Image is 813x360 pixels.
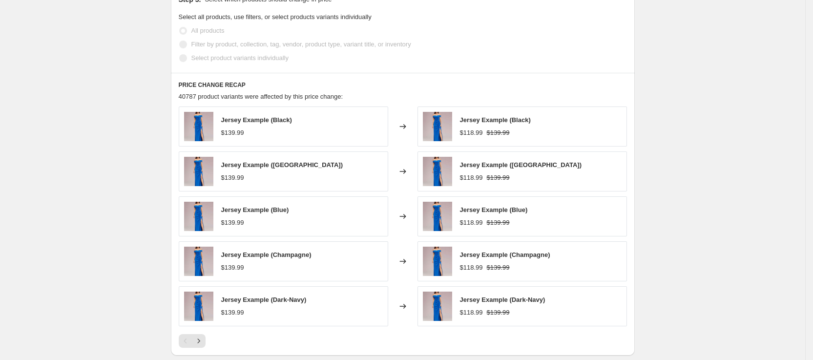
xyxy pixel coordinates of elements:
[191,27,225,34] span: All products
[460,218,483,228] div: $118.99
[221,173,244,183] div: $139.99
[487,218,510,228] strike: $139.99
[423,202,452,231] img: 58a_59526f9b-9480-4d2b-a5db-10523bb038cb_80x.jpg
[423,292,452,321] img: 58a_59526f9b-9480-4d2b-a5db-10523bb038cb_80x.jpg
[423,157,452,186] img: 58a_59526f9b-9480-4d2b-a5db-10523bb038cb_80x.jpg
[460,128,483,138] div: $118.99
[184,112,213,141] img: 58a_59526f9b-9480-4d2b-a5db-10523bb038cb_80x.jpg
[460,308,483,318] div: $118.99
[221,251,312,258] span: Jersey Example (Champagne)
[192,334,206,348] button: Next
[460,116,531,124] span: Jersey Example (Black)
[423,247,452,276] img: 58a_59526f9b-9480-4d2b-a5db-10523bb038cb_80x.jpg
[221,296,307,303] span: Jersey Example (Dark-Navy)
[221,116,292,124] span: Jersey Example (Black)
[179,13,372,21] span: Select all products, use filters, or select products variants individually
[221,218,244,228] div: $139.99
[487,263,510,273] strike: $139.99
[179,81,627,89] h6: PRICE CHANGE RECAP
[191,54,289,62] span: Select product variants individually
[460,251,550,258] span: Jersey Example (Champagne)
[179,93,343,100] span: 40787 product variants were affected by this price change:
[221,263,244,273] div: $139.99
[221,308,244,318] div: $139.99
[487,128,510,138] strike: $139.99
[423,112,452,141] img: 58a_59526f9b-9480-4d2b-a5db-10523bb038cb_80x.jpg
[460,173,483,183] div: $118.99
[460,263,483,273] div: $118.99
[221,161,343,169] span: Jersey Example ([GEOGRAPHIC_DATA])
[460,161,582,169] span: Jersey Example ([GEOGRAPHIC_DATA])
[191,41,411,48] span: Filter by product, collection, tag, vendor, product type, variant title, or inventory
[184,202,213,231] img: 58a_59526f9b-9480-4d2b-a5db-10523bb038cb_80x.jpg
[460,206,528,213] span: Jersey Example (Blue)
[221,128,244,138] div: $139.99
[460,296,545,303] span: Jersey Example (Dark-Navy)
[184,157,213,186] img: 58a_59526f9b-9480-4d2b-a5db-10523bb038cb_80x.jpg
[487,173,510,183] strike: $139.99
[184,292,213,321] img: 58a_59526f9b-9480-4d2b-a5db-10523bb038cb_80x.jpg
[221,206,289,213] span: Jersey Example (Blue)
[179,334,206,348] nav: Pagination
[184,247,213,276] img: 58a_59526f9b-9480-4d2b-a5db-10523bb038cb_80x.jpg
[487,308,510,318] strike: $139.99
